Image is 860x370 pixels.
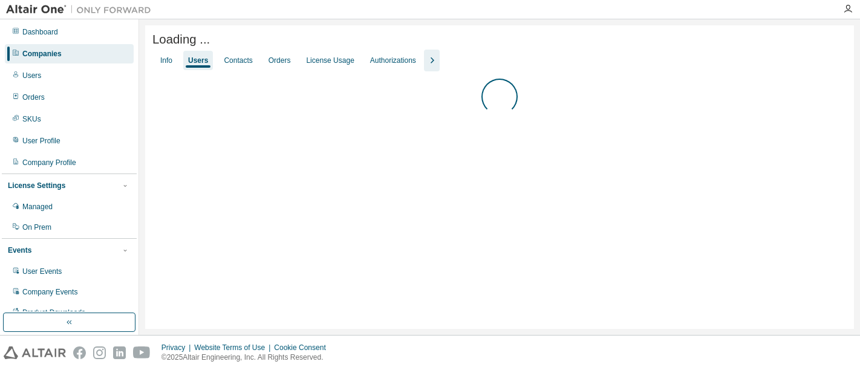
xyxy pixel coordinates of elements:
[188,56,208,65] div: Users
[6,4,157,16] img: Altair One
[8,181,65,190] div: License Settings
[161,343,194,352] div: Privacy
[22,202,53,212] div: Managed
[306,56,354,65] div: License Usage
[4,346,66,359] img: altair_logo.svg
[161,352,333,363] p: © 2025 Altair Engineering, Inc. All Rights Reserved.
[370,56,416,65] div: Authorizations
[22,27,58,37] div: Dashboard
[8,245,31,255] div: Events
[22,114,41,124] div: SKUs
[269,56,291,65] div: Orders
[22,49,62,59] div: Companies
[160,56,172,65] div: Info
[152,33,210,47] span: Loading ...
[113,346,126,359] img: linkedin.svg
[194,343,274,352] div: Website Terms of Use
[22,71,41,80] div: Users
[274,343,333,352] div: Cookie Consent
[73,346,86,359] img: facebook.svg
[224,56,252,65] div: Contacts
[93,346,106,359] img: instagram.svg
[22,222,51,232] div: On Prem
[22,136,60,146] div: User Profile
[22,287,77,297] div: Company Events
[22,267,62,276] div: User Events
[22,158,76,167] div: Company Profile
[133,346,151,359] img: youtube.svg
[22,92,45,102] div: Orders
[22,308,85,317] div: Product Downloads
